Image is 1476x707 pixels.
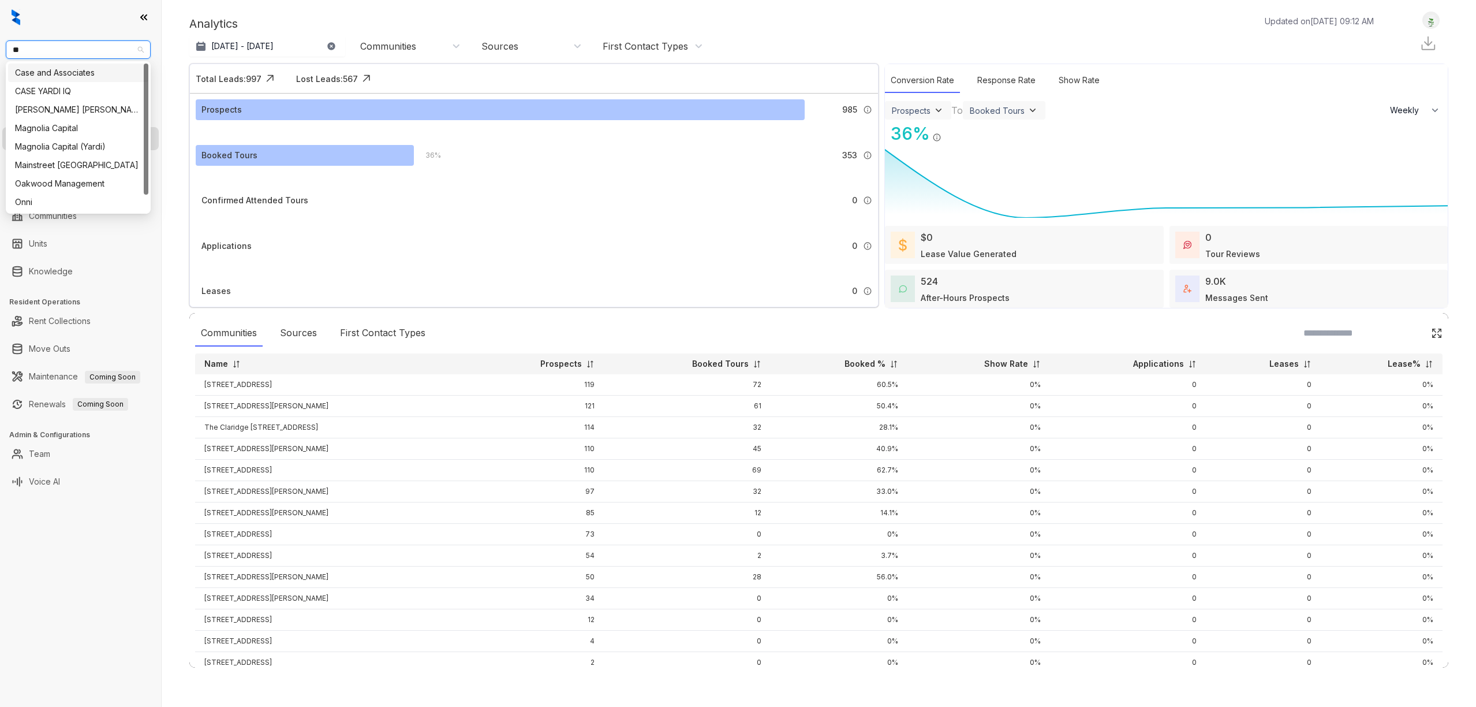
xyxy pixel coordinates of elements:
[8,193,148,211] div: Onni
[1321,609,1443,631] td: 0%
[1188,360,1197,369] img: sorting
[29,393,128,416] a: RenewalsComing Soon
[29,310,91,333] a: Rent Collections
[771,481,907,503] td: 33.0%
[2,155,159,178] li: Collections
[189,15,238,32] p: Analytics
[863,196,872,205] img: Info
[932,133,941,142] img: Info
[771,460,907,481] td: 62.7%
[771,503,907,524] td: 14.1%
[195,567,466,588] td: [STREET_ADDRESS][PERSON_NAME]
[195,481,466,503] td: [STREET_ADDRESS][PERSON_NAME]
[892,106,931,116] div: Prospects
[2,365,159,388] li: Maintenance
[2,470,159,493] li: Voice AI
[211,40,274,52] p: [DATE] - [DATE]
[15,177,141,190] div: Oakwood Management
[941,122,959,140] img: Click Icon
[1032,360,1041,369] img: sorting
[466,652,604,673] td: 2
[358,70,375,87] img: Click Icon
[274,320,323,347] div: Sources
[201,285,231,297] div: Leases
[9,430,161,440] h3: Admin & Configurations
[1206,545,1321,567] td: 0
[1321,524,1443,545] td: 0%
[885,121,930,147] div: 36 %
[1321,374,1443,396] td: 0%
[481,40,518,53] div: Sources
[890,360,898,369] img: sorting
[1206,631,1321,652] td: 0
[1206,588,1321,609] td: 0
[8,82,148,101] div: CASE YARDI IQ
[15,122,141,135] div: Magnolia Capital
[907,438,1050,460] td: 0%
[603,40,688,53] div: First Contact Types
[604,609,771,631] td: 0
[771,524,907,545] td: 0%
[1183,285,1191,293] img: TotalFum
[1423,14,1439,27] img: UserAvatar
[1321,460,1443,481] td: 0%
[2,127,159,150] li: Leasing
[1321,481,1443,503] td: 0%
[195,545,466,567] td: [STREET_ADDRESS]
[771,631,907,652] td: 0%
[852,194,857,207] span: 0
[201,149,257,162] div: Booked Tours
[771,396,907,417] td: 50.4%
[604,438,771,460] td: 45
[2,337,159,360] li: Move Outs
[863,241,872,251] img: Info
[466,374,604,396] td: 119
[1205,248,1260,260] div: Tour Reviews
[1206,374,1321,396] td: 0
[604,588,771,609] td: 0
[1321,417,1443,438] td: 0%
[466,609,604,631] td: 12
[1183,241,1191,249] img: TourReviews
[195,503,466,524] td: [STREET_ADDRESS][PERSON_NAME]
[1205,230,1212,244] div: 0
[15,159,141,172] div: Mainstreet [GEOGRAPHIC_DATA]
[1431,328,1443,339] img: Click Icon
[984,358,1028,370] p: Show Rate
[692,358,749,370] p: Booked Tours
[1206,524,1321,545] td: 0
[360,40,416,53] div: Communities
[232,360,241,369] img: sorting
[2,393,159,416] li: Renewals
[466,567,604,588] td: 50
[8,64,148,82] div: Case and Associates
[907,631,1050,652] td: 0%
[29,442,50,466] a: Team
[863,286,872,296] img: Info
[604,652,771,673] td: 0
[921,292,1010,304] div: After-Hours Prospects
[885,68,960,93] div: Conversion Rate
[334,320,431,347] div: First Contact Types
[1383,100,1448,121] button: Weekly
[9,297,161,307] h3: Resident Operations
[1050,503,1206,524] td: 0
[12,9,20,25] img: logo
[1050,631,1206,652] td: 0
[201,240,252,252] div: Applications
[771,588,907,609] td: 0%
[540,358,582,370] p: Prospects
[951,103,963,117] div: To
[604,631,771,652] td: 0
[604,481,771,503] td: 32
[771,567,907,588] td: 56.0%
[921,248,1017,260] div: Lease Value Generated
[907,396,1050,417] td: 0%
[1321,396,1443,417] td: 0%
[970,106,1025,116] div: Booked Tours
[195,320,263,347] div: Communities
[466,438,604,460] td: 110
[1390,105,1425,116] span: Weekly
[907,567,1050,588] td: 0%
[921,274,938,288] div: 524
